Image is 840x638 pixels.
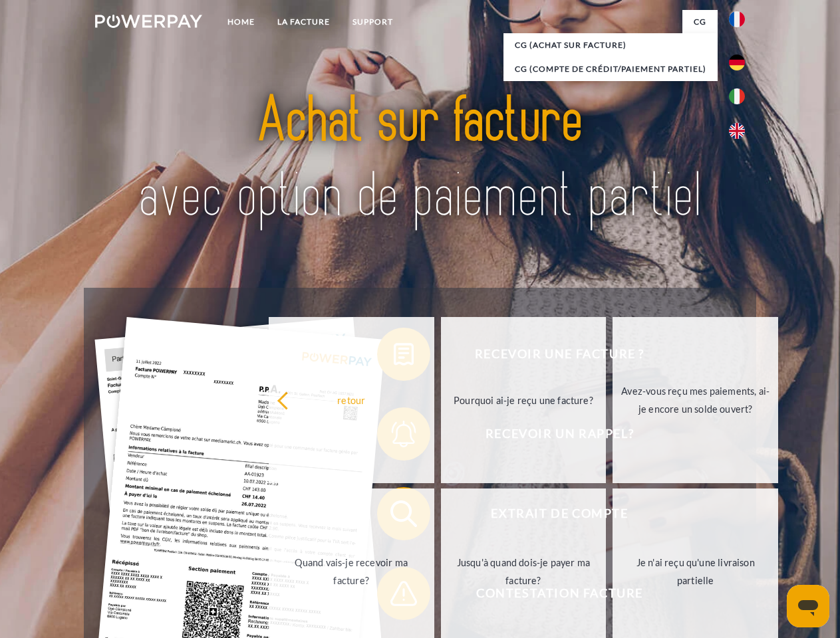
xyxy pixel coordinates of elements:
[503,57,718,81] a: CG (Compte de crédit/paiement partiel)
[682,10,718,34] a: CG
[266,10,341,34] a: LA FACTURE
[729,54,745,70] img: de
[729,88,745,104] img: it
[729,11,745,27] img: fr
[277,391,426,409] div: retour
[729,123,745,139] img: en
[127,64,713,255] img: title-powerpay_fr.svg
[95,15,202,28] img: logo-powerpay-white.svg
[787,585,829,627] iframe: Bouton de lancement de la fenêtre de messagerie
[216,10,266,34] a: Home
[613,317,778,483] a: Avez-vous reçu mes paiements, ai-je encore un solde ouvert?
[621,382,770,418] div: Avez-vous reçu mes paiements, ai-je encore un solde ouvert?
[621,554,770,589] div: Je n'ai reçu qu'une livraison partielle
[277,554,426,589] div: Quand vais-je recevoir ma facture?
[503,33,718,57] a: CG (achat sur facture)
[341,10,404,34] a: Support
[449,391,599,409] div: Pourquoi ai-je reçu une facture?
[449,554,599,589] div: Jusqu'à quand dois-je payer ma facture?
